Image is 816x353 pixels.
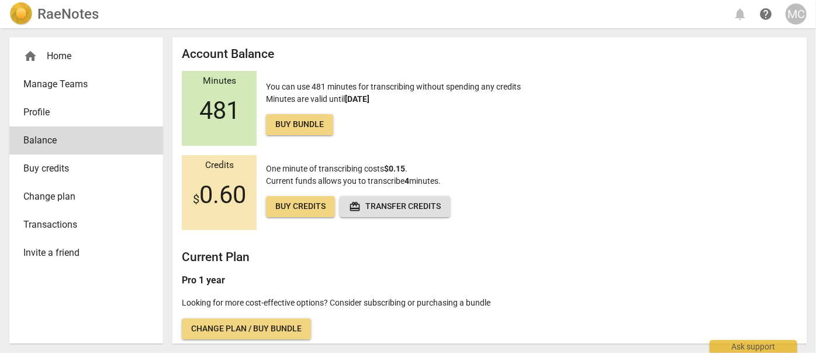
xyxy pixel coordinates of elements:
a: LogoRaeNotes [9,2,99,26]
p: Looking for more cost-effective options? Consider subscribing or purchasing a bundle [182,297,797,309]
span: Change plan / Buy bundle [191,323,302,335]
a: Buy credits [9,155,163,183]
span: redeem [349,201,361,213]
a: Balance [9,126,163,155]
b: Pro 1 year [182,275,225,286]
a: Change plan / Buy bundle [182,318,311,340]
a: Profile [9,98,163,126]
a: Invite a friend [9,239,163,267]
img: Logo [9,2,33,26]
span: Manage Teams [23,77,140,91]
h2: RaeNotes [37,6,99,22]
b: $0.15 [384,164,405,173]
span: Current funds allows you to transcribe minutes. [266,176,441,186]
span: Buy credits [275,201,326,213]
span: 481 [199,97,240,125]
div: Home [9,42,163,70]
span: Transactions [23,218,140,232]
span: Buy bundle [275,119,324,131]
button: Transfer credits [340,196,450,217]
p: You can use 481 minutes for transcribing without spending any credits Minutes are valid until [266,81,521,135]
b: 4 [404,176,409,186]
span: Change plan [23,190,140,204]
a: Change plan [9,183,163,211]
button: MC [786,4,807,25]
span: $ [193,192,199,206]
a: Help [755,4,776,25]
span: Transfer credits [349,201,441,213]
span: Buy credits [23,162,140,176]
a: Manage Teams [9,70,163,98]
span: Profile [23,105,140,119]
span: home [23,49,37,63]
div: Credits [182,160,257,171]
b: [DATE] [345,94,369,104]
h2: Account Balance [182,47,797,61]
span: help [759,7,773,21]
div: Home [23,49,140,63]
span: Invite a friend [23,246,140,260]
span: One minute of transcribing costs . [266,164,407,173]
div: Ask support [710,340,797,353]
span: Balance [23,133,140,148]
span: 0.60 [193,181,246,209]
a: Buy bundle [266,114,333,135]
a: Buy credits [266,196,335,217]
h2: Current Plan [182,250,797,265]
div: Minutes [182,76,257,87]
a: Transactions [9,211,163,239]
